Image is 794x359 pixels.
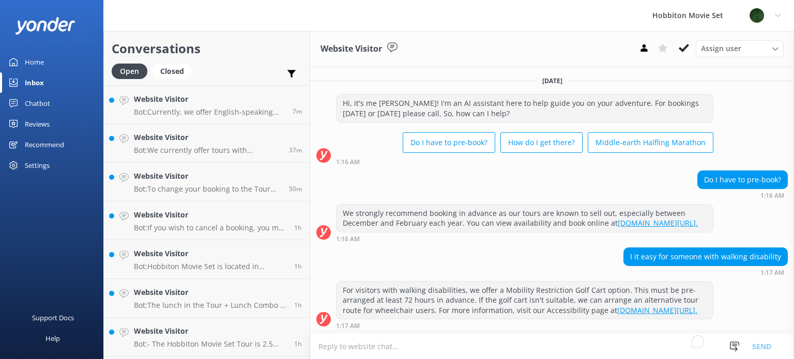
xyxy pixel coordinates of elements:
div: Hi, it's me [PERSON_NAME]! I'm an AI assistant here to help guide you on your adventure. For book... [337,95,713,122]
div: 01:16am 10-Aug-2025 (UTC +12:00) Pacific/Auckland [336,158,713,165]
span: 10:46am 11-Aug-2025 (UTC +12:00) Pacific/Auckland [294,301,302,309]
h4: Website Visitor [134,132,281,143]
a: Website VisitorBot:Hobbiton Movie Set is located in [GEOGRAPHIC_DATA], [GEOGRAPHIC_DATA].1h [104,240,310,279]
p: Bot: We currently offer tours with transport from The Shire's Rest and [GEOGRAPHIC_DATA] site onl... [134,146,281,155]
h2: Conversations [112,39,302,58]
span: 11:49am 11-Aug-2025 (UTC +12:00) Pacific/Auckland [289,146,302,154]
h4: Website Visitor [134,93,285,105]
div: Do I have to pre-book? [698,171,787,189]
div: I it easy for someone with walking disability [624,248,787,266]
h4: Website Visitor [134,170,281,182]
p: Bot: Currently, we offer English-speaking tours and Chinese-speaking tours. If your English is li... [134,107,285,117]
div: Settings [25,155,50,176]
div: Assign User [696,40,784,57]
p: Bot: To change your booking to the Tour and Lunch Combo, please contact our team at [EMAIL_ADDRES... [134,184,281,194]
div: Home [25,52,44,72]
strong: 1:16 AM [336,236,360,242]
strong: 1:17 AM [760,270,784,276]
img: yonder-white-logo.png [16,17,75,34]
a: Website VisitorBot:To change your booking to the Tour and Lunch Combo, please contact our team at... [104,163,310,201]
div: Open [112,64,147,79]
div: Closed [152,64,192,79]
a: Website VisitorBot:Currently, we offer English-speaking tours and Chinese-speaking tours. If your... [104,85,310,124]
a: Closed [152,65,197,76]
div: Support Docs [32,307,74,328]
div: Reviews [25,114,50,134]
div: 01:16am 10-Aug-2025 (UTC +12:00) Pacific/Auckland [697,192,788,199]
span: 11:35am 11-Aug-2025 (UTC +12:00) Pacific/Auckland [289,184,302,193]
a: Open [112,65,152,76]
h3: Website Visitor [320,42,382,56]
a: [DOMAIN_NAME][URL]. [618,218,698,228]
span: [DATE] [536,76,569,85]
button: How do I get there? [500,132,583,153]
div: Chatbot [25,93,50,114]
button: Middle-earth Halfling Marathon [588,132,713,153]
p: Bot: If you wish to cancel a booking, you may do so by contacting our reservations team via phone... [134,223,286,232]
div: Recommend [25,134,64,155]
span: 10:53am 11-Aug-2025 (UTC +12:00) Pacific/Auckland [294,262,302,271]
p: Bot: - The Hobbiton Movie Set Tour is 2.5 hours long, including transport between The Shire's Res... [134,339,286,349]
a: Website VisitorBot:We currently offer tours with transport from The Shire's Rest and [GEOGRAPHIC_... [104,124,310,163]
div: 01:17am 10-Aug-2025 (UTC +12:00) Pacific/Auckland [623,269,788,276]
strong: 1:17 AM [336,323,360,329]
div: For visitors with walking disabilities, we offer a Mobility Restriction Golf Cart option. This mu... [337,282,713,319]
div: 01:17am 10-Aug-2025 (UTC +12:00) Pacific/Auckland [336,322,713,329]
a: [DOMAIN_NAME][URL]. [617,305,697,315]
strong: 1:16 AM [760,193,784,199]
textarea: To enrich screen reader interactions, please activate Accessibility in Grammarly extension settings [310,334,794,359]
img: 34-1625720359.png [749,8,765,23]
button: Do I have to pre-book? [403,132,495,153]
div: We strongly recommend booking in advance as our tours are known to sell out, especially between D... [337,205,713,232]
span: 12:19pm 11-Aug-2025 (UTC +12:00) Pacific/Auckland [293,107,302,116]
h4: Website Visitor [134,248,286,259]
div: 01:16am 10-Aug-2025 (UTC +12:00) Pacific/Auckland [336,235,713,242]
span: 11:03am 11-Aug-2025 (UTC +12:00) Pacific/Auckland [294,223,302,232]
h4: Website Visitor [134,287,286,298]
a: Website VisitorBot:The lunch in the Tour + Lunch Combo is served at the end of the guided tour in... [104,279,310,318]
div: Help [45,328,60,349]
span: 10:35am 11-Aug-2025 (UTC +12:00) Pacific/Auckland [294,339,302,348]
h4: Website Visitor [134,325,286,337]
h4: Website Visitor [134,209,286,221]
span: Assign user [701,43,741,54]
a: Website VisitorBot:If you wish to cancel a booking, you may do so by contacting our reservations ... [104,201,310,240]
p: Bot: The lunch in the Tour + Lunch Combo is served at the end of the guided tour in the Party Mar... [134,301,286,310]
div: Inbox [25,72,44,93]
p: Bot: Hobbiton Movie Set is located in [GEOGRAPHIC_DATA], [GEOGRAPHIC_DATA]. [134,262,286,271]
strong: 1:16 AM [336,159,360,165]
a: Website VisitorBot:- The Hobbiton Movie Set Tour is 2.5 hours long, including transport between T... [104,318,310,356]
